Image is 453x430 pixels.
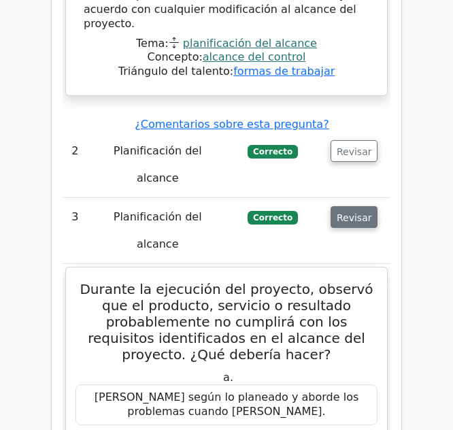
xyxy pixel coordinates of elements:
[136,37,169,50] font: Tema:
[114,144,202,184] font: Planificación del alcance
[135,118,329,131] a: ¿Comentarios sobre esta pregunta?
[118,65,234,78] font: Triángulo del talento:
[71,144,78,157] font: 2
[147,50,202,63] font: Concepto:
[233,65,335,78] a: formas de trabajar
[331,140,378,162] button: Revisar
[80,281,373,363] font: Durante la ejecución del proyecto, observó que el producto, servicio o resultado probablemente no...
[337,146,372,156] font: Revisar
[253,213,292,222] font: Correcto
[183,37,317,50] a: planificación del alcance
[253,147,292,156] font: Correcto
[337,212,372,222] font: Revisar
[71,210,78,223] font: 3
[203,50,306,63] a: alcance del control
[114,210,202,250] font: Planificación del alcance
[95,391,359,418] font: [PERSON_NAME] según lo planeado y aborde los problemas cuando [PERSON_NAME].
[223,371,233,384] font: a.
[331,206,378,228] button: Revisar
